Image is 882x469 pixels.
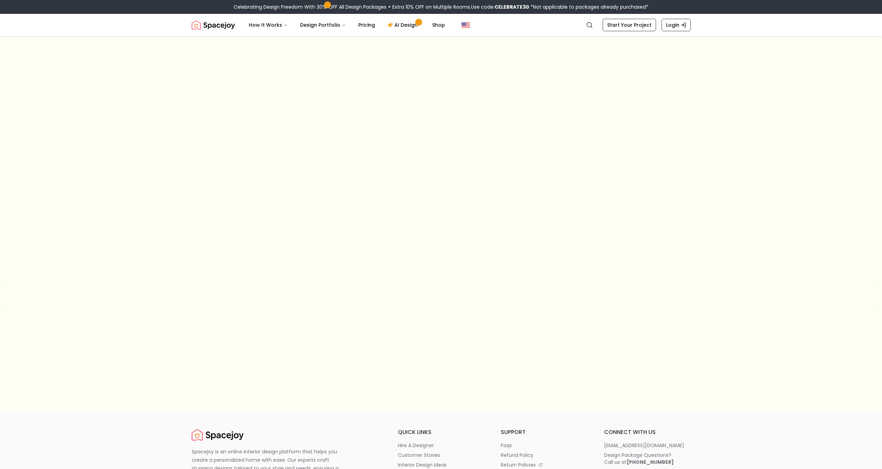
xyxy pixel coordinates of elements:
span: *Not applicable to packages already purchased* [529,3,648,10]
a: AI Design [382,18,425,32]
nav: Main [243,18,451,32]
div: Design Package Questions? Call us at [604,452,674,466]
h6: support [501,428,587,436]
a: return policies [501,461,587,468]
a: Spacejoy [192,428,244,442]
a: Shop [427,18,451,32]
button: Design Portfolio [295,18,351,32]
h6: connect with us [604,428,691,436]
a: faqs [501,442,587,449]
img: Spacejoy Logo [192,428,244,442]
a: refund policy [501,452,587,459]
p: customer stories [398,452,440,459]
p: [EMAIL_ADDRESS][DOMAIN_NAME] [604,442,684,449]
a: Start Your Project [603,19,656,31]
a: [EMAIL_ADDRESS][DOMAIN_NAME] [604,442,691,449]
p: return policies [501,461,536,468]
img: Spacejoy Logo [192,18,235,32]
a: Spacejoy [192,18,235,32]
img: United States [462,21,470,29]
span: Use code: [471,3,529,10]
b: [PHONE_NUMBER] [627,459,674,466]
a: Login [662,19,691,31]
b: CELEBRATE30 [495,3,529,10]
a: customer stories [398,452,484,459]
nav: Global [192,14,691,36]
a: interior design ideas [398,461,484,468]
div: Celebrating Design Freedom With 30% OFF All Design Packages + Extra 10% OFF on Multiple Rooms. [234,3,648,10]
a: Pricing [353,18,381,32]
p: faqs [501,442,512,449]
h6: quick links [398,428,484,436]
button: How It Works [243,18,293,32]
a: Design Package Questions?Call us at[PHONE_NUMBER] [604,452,691,466]
p: hire a designer [398,442,434,449]
a: hire a designer [398,442,484,449]
p: refund policy [501,452,533,459]
p: interior design ideas [398,461,447,468]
